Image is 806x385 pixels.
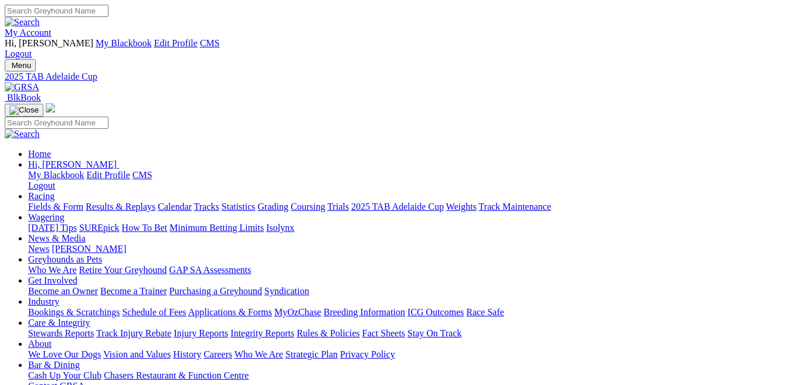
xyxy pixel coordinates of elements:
a: Minimum Betting Limits [169,223,264,233]
a: Purchasing a Greyhound [169,286,262,296]
a: Retire Your Greyhound [79,265,167,275]
a: Become an Owner [28,286,98,296]
a: SUREpick [79,223,119,233]
a: Integrity Reports [230,328,294,338]
a: Trials [327,202,349,212]
a: Racing [28,191,55,201]
a: My Blackbook [96,38,152,48]
a: Fields & Form [28,202,83,212]
div: News & Media [28,244,801,254]
a: Statistics [222,202,256,212]
a: History [173,349,201,359]
a: My Blackbook [28,170,84,180]
a: We Love Our Dogs [28,349,101,359]
a: Care & Integrity [28,318,90,328]
a: Who We Are [28,265,77,275]
a: Fact Sheets [362,328,405,338]
a: Track Injury Rebate [96,328,171,338]
a: Privacy Policy [340,349,395,359]
a: CMS [132,170,152,180]
img: Close [9,105,39,115]
img: logo-grsa-white.png [46,103,55,113]
div: Get Involved [28,286,801,297]
a: Stay On Track [407,328,461,338]
a: Edit Profile [154,38,198,48]
a: 2025 TAB Adelaide Cup [351,202,444,212]
a: BlkBook [5,93,41,103]
input: Search [5,117,108,129]
a: News [28,244,49,254]
a: Greyhounds as Pets [28,254,102,264]
img: Search [5,129,40,139]
a: Edit Profile [87,170,130,180]
a: Race Safe [466,307,504,317]
a: Bar & Dining [28,360,80,370]
a: Logout [5,49,32,59]
a: MyOzChase [274,307,321,317]
a: Tracks [194,202,219,212]
a: Rules & Policies [297,328,360,338]
a: Schedule of Fees [122,307,186,317]
a: [DATE] Tips [28,223,77,233]
a: Cash Up Your Club [28,370,101,380]
span: Hi, [PERSON_NAME] [5,38,93,48]
a: News & Media [28,233,86,243]
a: Who We Are [234,349,283,359]
div: Wagering [28,223,801,233]
a: ICG Outcomes [407,307,464,317]
button: Toggle navigation [5,104,43,117]
a: Become a Trainer [100,286,167,296]
a: Weights [446,202,477,212]
img: Search [5,17,40,28]
input: Search [5,5,108,17]
div: Racing [28,202,801,212]
a: Wagering [28,212,64,222]
div: About [28,349,801,360]
a: Hi, [PERSON_NAME] [28,159,119,169]
span: Menu [12,61,31,70]
a: Injury Reports [174,328,228,338]
a: Grading [258,202,288,212]
a: Get Involved [28,275,77,285]
a: CMS [200,38,220,48]
a: [PERSON_NAME] [52,244,126,254]
span: Hi, [PERSON_NAME] [28,159,117,169]
a: Track Maintenance [479,202,551,212]
a: My Account [5,28,52,38]
a: Industry [28,297,59,306]
a: Bookings & Scratchings [28,307,120,317]
a: Isolynx [266,223,294,233]
a: Home [28,149,51,159]
img: GRSA [5,82,39,93]
div: Greyhounds as Pets [28,265,801,275]
a: Strategic Plan [285,349,338,359]
a: Applications & Forms [188,307,272,317]
a: 2025 TAB Adelaide Cup [5,71,801,82]
div: Hi, [PERSON_NAME] [28,170,801,191]
a: Vision and Values [103,349,171,359]
a: Calendar [158,202,192,212]
a: Chasers Restaurant & Function Centre [104,370,249,380]
button: Toggle navigation [5,59,36,71]
div: Bar & Dining [28,370,801,381]
a: Results & Replays [86,202,155,212]
a: About [28,339,52,349]
a: How To Bet [122,223,168,233]
a: GAP SA Assessments [169,265,251,275]
a: Breeding Information [324,307,405,317]
span: BlkBook [7,93,41,103]
div: Care & Integrity [28,328,801,339]
div: My Account [5,38,801,59]
a: Stewards Reports [28,328,94,338]
a: Careers [203,349,232,359]
a: Syndication [264,286,309,296]
div: Industry [28,307,801,318]
a: Coursing [291,202,325,212]
a: Logout [28,180,55,190]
